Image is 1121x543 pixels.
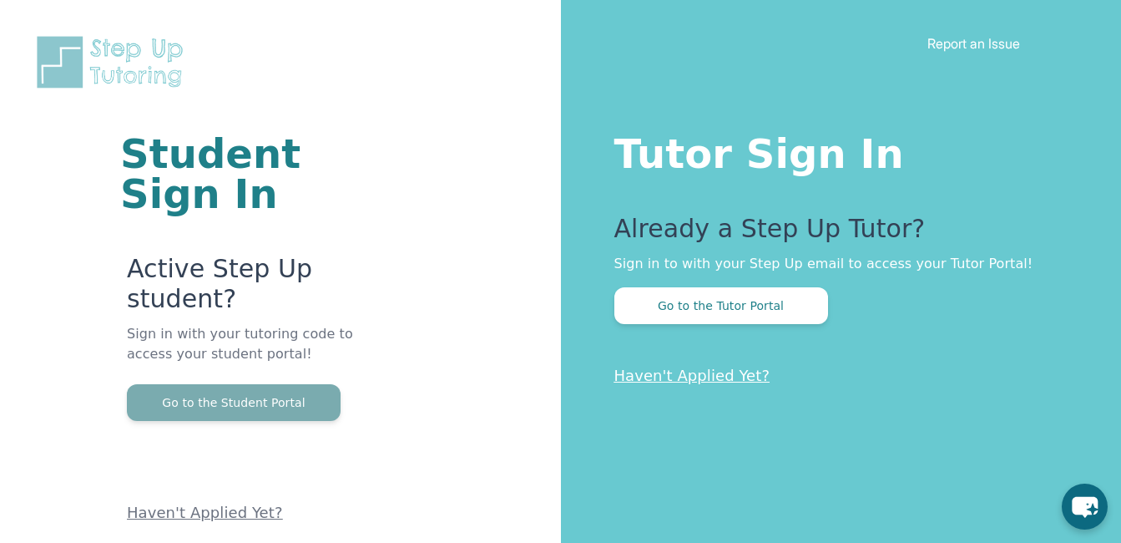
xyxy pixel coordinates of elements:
[127,394,341,410] a: Go to the Student Portal
[614,367,770,384] a: Haven't Applied Yet?
[614,287,828,324] button: Go to the Tutor Portal
[614,297,828,313] a: Go to the Tutor Portal
[927,35,1020,52] a: Report an Issue
[1062,484,1108,530] button: chat-button
[127,254,361,324] p: Active Step Up student?
[127,324,361,384] p: Sign in with your tutoring code to access your student portal!
[614,254,1055,274] p: Sign in to with your Step Up email to access your Tutor Portal!
[33,33,194,91] img: Step Up Tutoring horizontal logo
[120,134,361,214] h1: Student Sign In
[127,384,341,421] button: Go to the Student Portal
[127,504,283,521] a: Haven't Applied Yet?
[614,127,1055,174] h1: Tutor Sign In
[614,214,1055,254] p: Already a Step Up Tutor?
